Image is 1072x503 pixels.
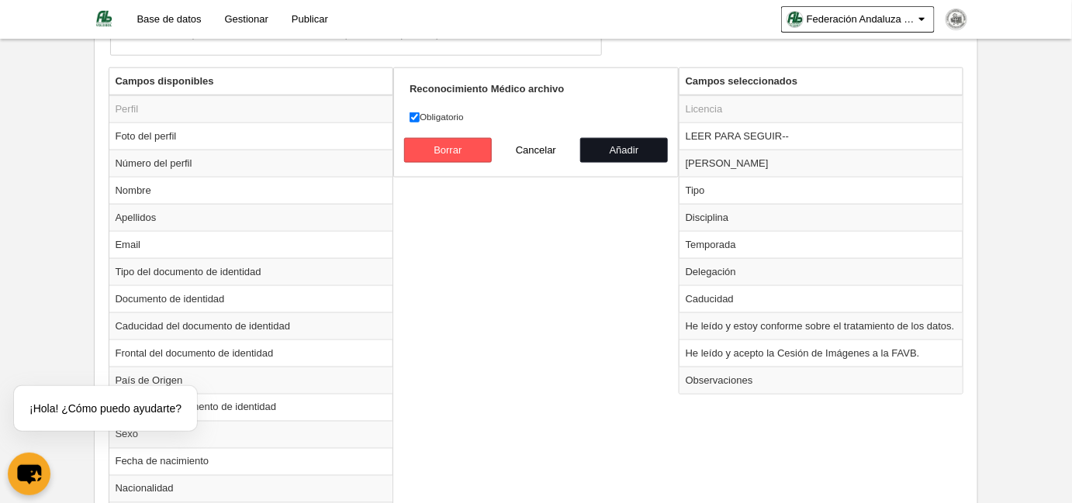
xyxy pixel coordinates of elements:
td: He leído y acepto la Cesión de Imágenes a la FAVB. [680,339,963,367]
td: [PERSON_NAME] [680,150,963,177]
td: Foto del perfil [109,122,393,150]
td: Nacionalidad [109,475,393,502]
td: Tipo [680,177,963,204]
img: Federación Andaluza de Voleibol [95,9,113,28]
td: Delegación [680,258,963,285]
td: Email [109,231,393,258]
td: Caducidad del documento de identidad [109,312,393,339]
button: Añadir [580,138,669,163]
td: Frontal del documento de identidad [109,339,393,367]
td: Temporada [680,231,963,258]
a: Federación Andaluza de Voleibol [781,6,935,33]
td: Perfil [109,95,393,123]
button: Borrar [404,138,493,163]
td: País de Origen [109,367,393,394]
th: Campos seleccionados [680,68,963,95]
input: Obligatorio [410,112,420,122]
button: Cancelar [492,138,580,163]
td: Observaciones [680,367,963,394]
div: ¡Hola! ¿Cómo puedo ayudarte? [14,386,197,431]
td: Caducidad [680,285,963,312]
img: PagHPp5FpmFo.30x30.jpg [946,9,967,29]
td: He leído y estoy conforme sobre el tratamiento de los datos. [680,312,963,339]
img: Oap74nFcuaE6.30x30.jpg [787,12,803,27]
td: Fecha de nacimiento [109,448,393,475]
td: Sexo [109,421,393,448]
td: LEER PARA SEGUIR-- [680,122,963,150]
td: Nombre [109,177,393,204]
td: Apellidos [109,204,393,231]
strong: Reconocimiento Médico archivo [410,83,564,95]
td: Tipo del documento de identidad [109,258,393,285]
span: Federación Andaluza de Voleibol [807,12,915,27]
label: Obligatorio [410,110,662,124]
button: chat-button [8,453,50,495]
td: Licencia [680,95,963,123]
td: Documento de identidad [109,285,393,312]
td: Trasera del documento de identidad [109,394,393,421]
td: Número del perfil [109,150,393,177]
td: Disciplina [680,204,963,231]
th: Campos disponibles [109,68,393,95]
